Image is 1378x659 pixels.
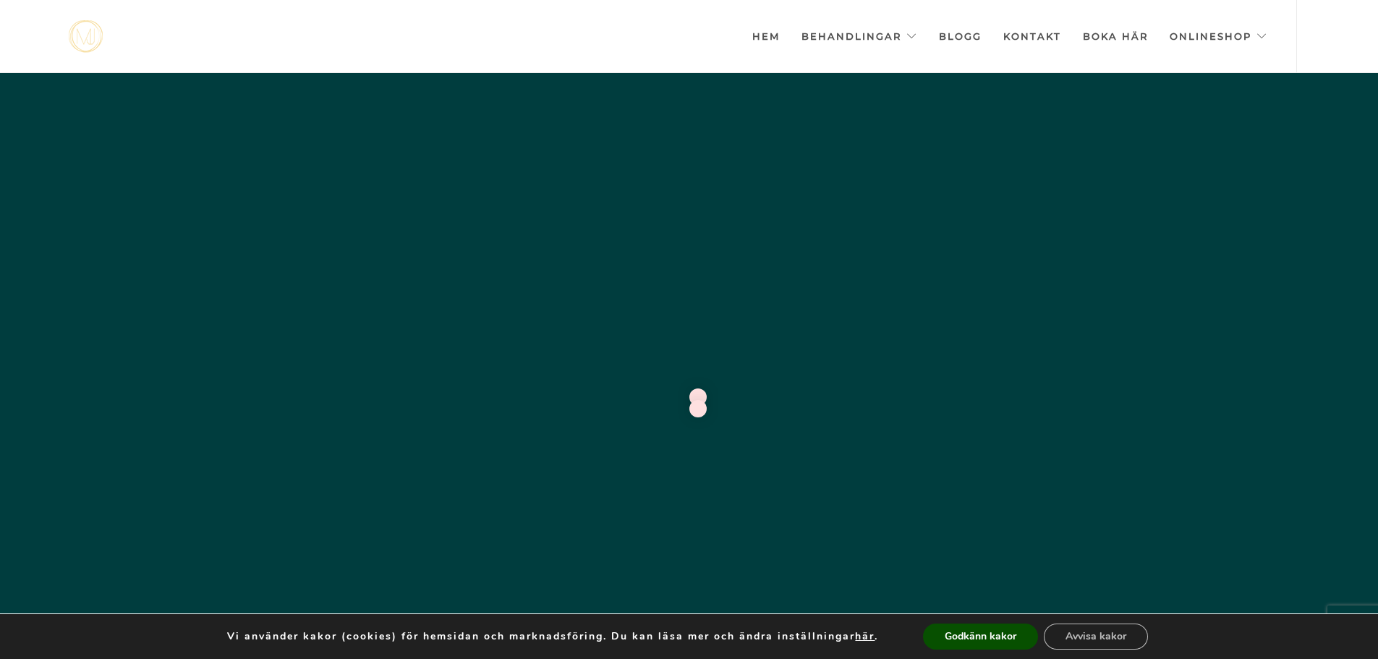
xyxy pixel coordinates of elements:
button: här [855,630,875,643]
button: Godkänn kakor [923,624,1038,650]
button: Avvisa kakor [1044,624,1148,650]
p: Vi använder kakor (cookies) för hemsidan och marknadsföring. Du kan läsa mer och ändra inställnin... [227,630,878,643]
a: mjstudio mjstudio mjstudio [69,20,103,53]
img: mjstudio [69,20,103,53]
